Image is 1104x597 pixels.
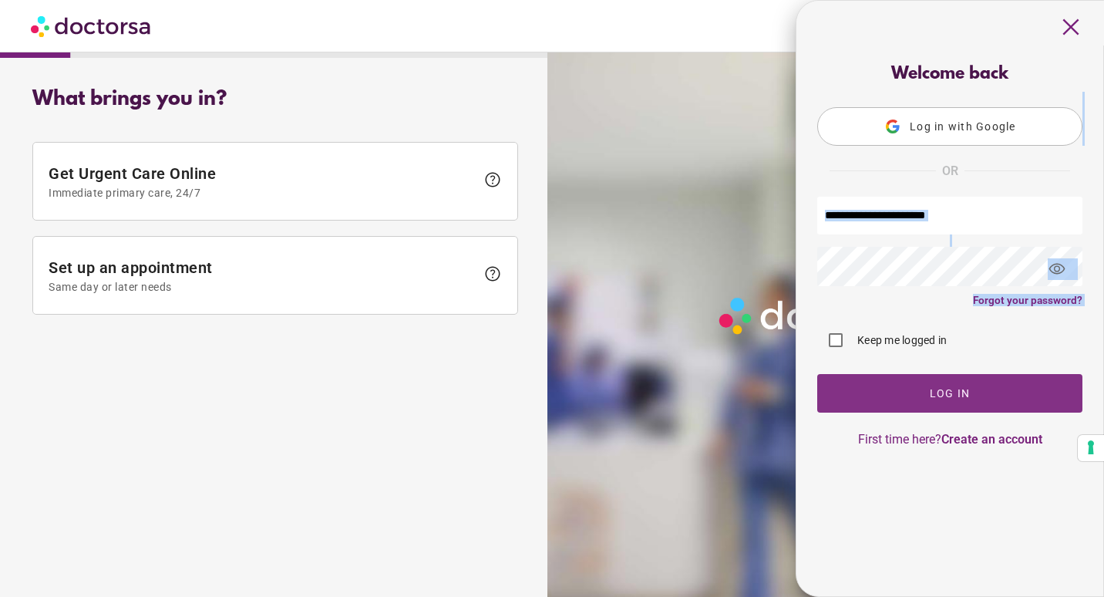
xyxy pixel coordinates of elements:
a: Forgot your password? [973,294,1082,306]
button: Log in with Google [817,107,1082,146]
label: Keep me logged in [854,332,947,348]
p: First time here? [817,432,1082,447]
span: Log In [930,387,971,400]
button: Your consent preferences for tracking technologies [1078,435,1104,461]
span: Same day or later needs [49,281,476,293]
img: Logo-Doctorsa-trans-White-partial-flat.png [713,292,934,341]
span: Immediate primary care, 24/7 [49,187,476,199]
span: close [1056,12,1085,42]
span: help [483,265,502,283]
span: Log in with Google [910,120,1016,133]
a: Create an account [941,432,1042,447]
span: Set up an appointment [49,258,476,293]
div: What brings you in? [32,88,518,111]
div: Welcome back [817,65,1082,84]
span: Get Urgent Care Online [49,164,476,199]
span: OR [942,161,958,181]
span: visibility [1036,248,1078,290]
img: Doctorsa.com [31,8,153,43]
span: help [483,170,502,189]
button: Log In [817,374,1082,413]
